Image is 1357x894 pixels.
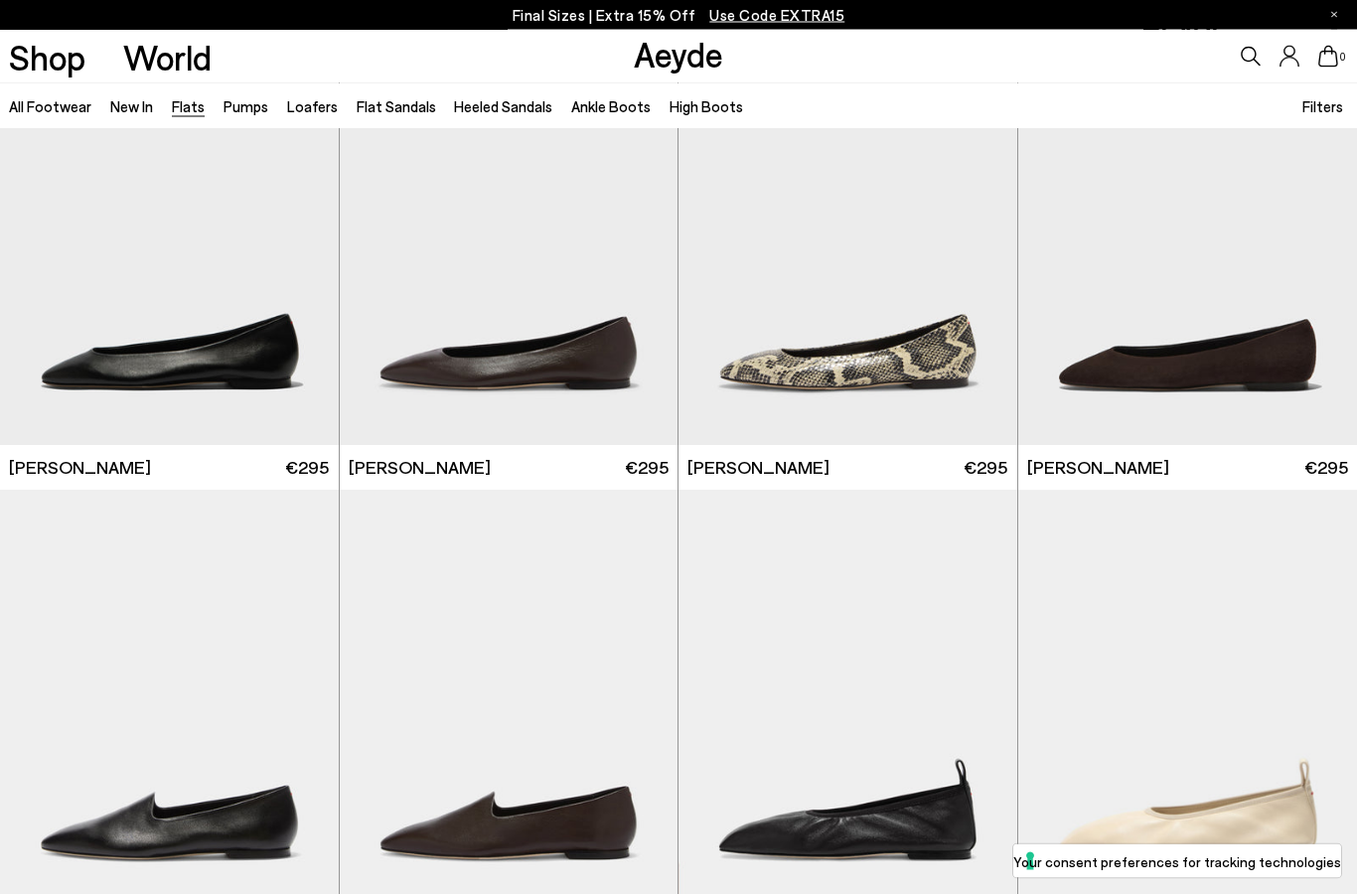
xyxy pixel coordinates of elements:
[513,3,845,28] p: Final Sizes | Extra 15% Off
[634,33,723,74] a: Aeyde
[1318,46,1338,68] a: 0
[1302,97,1343,115] span: Filters
[625,456,669,481] span: €295
[110,97,153,115] a: New In
[340,446,678,491] a: [PERSON_NAME] €295
[687,456,829,481] span: [PERSON_NAME]
[1338,52,1348,63] span: 0
[571,97,651,115] a: Ankle Boots
[224,97,268,115] a: Pumps
[123,40,212,74] a: World
[670,97,743,115] a: High Boots
[340,20,678,445] img: Ellie Almond-Toe Flats
[709,6,844,24] span: Navigate to /collections/ss25-final-sizes
[964,456,1007,481] span: €295
[1013,844,1341,878] button: Your consent preferences for tracking technologies
[1304,456,1348,481] span: €295
[678,20,1017,445] img: Ellie Almond-Toe Flats
[678,446,1017,491] a: [PERSON_NAME] €295
[1013,851,1341,872] label: Your consent preferences for tracking technologies
[285,456,329,481] span: €295
[349,456,491,481] span: [PERSON_NAME]
[357,97,436,115] a: Flat Sandals
[172,97,205,115] a: Flats
[454,97,552,115] a: Heeled Sandals
[1027,456,1169,481] span: [PERSON_NAME]
[9,40,85,74] a: Shop
[287,97,338,115] a: Loafers
[9,97,91,115] a: All Footwear
[9,456,151,481] span: [PERSON_NAME]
